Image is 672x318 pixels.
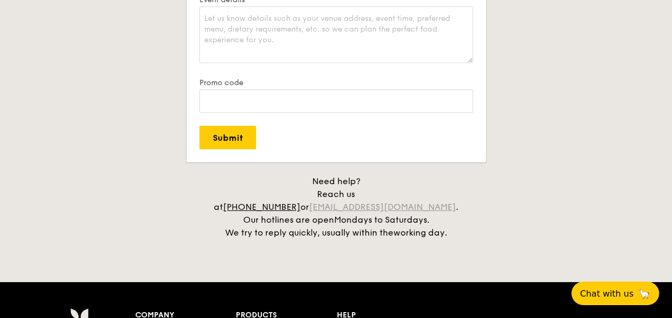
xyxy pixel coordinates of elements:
[571,282,659,305] button: Chat with us🦙
[203,175,470,239] div: Need help? Reach us at or . Our hotlines are open We try to reply quickly, usually within the
[199,6,473,63] textarea: Let us know details such as your venue address, event time, preferred menu, dietary requirements,...
[223,202,300,212] a: [PHONE_NUMBER]
[199,78,473,87] label: Promo code
[393,228,447,238] span: working day.
[580,289,634,299] span: Chat with us
[334,215,429,225] span: Mondays to Saturdays.
[638,287,651,300] span: 🦙
[309,202,456,212] a: [EMAIL_ADDRESS][DOMAIN_NAME]
[199,126,256,149] input: Submit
